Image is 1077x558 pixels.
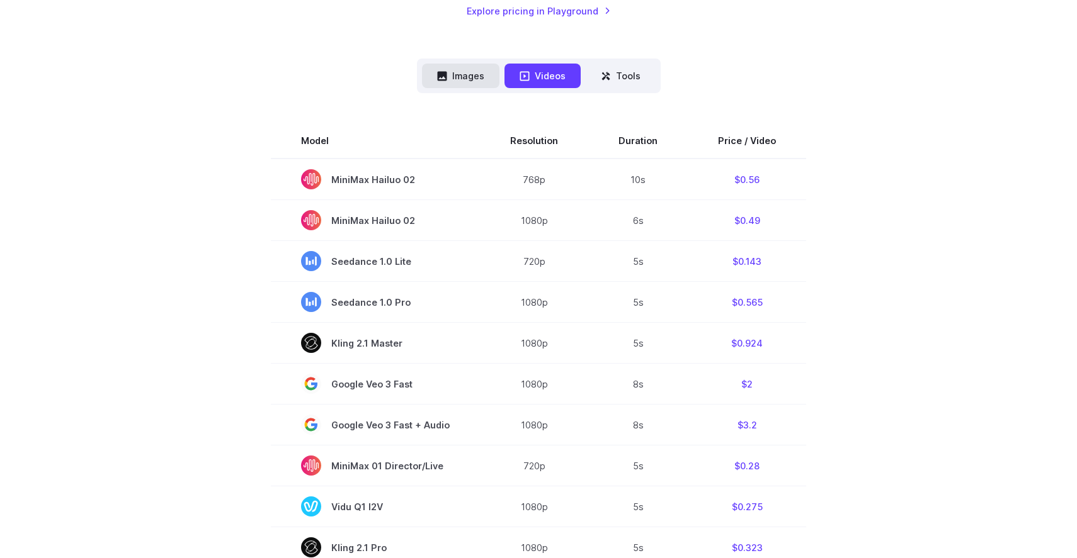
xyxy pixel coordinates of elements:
[301,374,450,394] span: Google Veo 3 Fast
[480,364,588,405] td: 1080p
[480,282,588,323] td: 1080p
[301,169,450,189] span: MiniMax Hailuo 02
[480,200,588,241] td: 1080p
[467,4,611,18] a: Explore pricing in Playground
[688,241,806,282] td: $0.143
[688,405,806,445] td: $3.2
[586,64,656,88] button: Tools
[588,323,688,364] td: 5s
[271,123,480,159] th: Model
[422,64,499,88] button: Images
[301,537,450,557] span: Kling 2.1 Pro
[504,64,581,88] button: Videos
[588,123,688,159] th: Duration
[301,210,450,230] span: MiniMax Hailuo 02
[688,159,806,200] td: $0.56
[588,486,688,527] td: 5s
[588,282,688,323] td: 5s
[480,241,588,282] td: 720p
[480,445,588,486] td: 720p
[301,292,450,312] span: Seedance 1.0 Pro
[588,364,688,405] td: 8s
[588,241,688,282] td: 5s
[301,251,450,271] span: Seedance 1.0 Lite
[480,405,588,445] td: 1080p
[480,323,588,364] td: 1080p
[688,364,806,405] td: $2
[588,445,688,486] td: 5s
[301,455,450,476] span: MiniMax 01 Director/Live
[688,123,806,159] th: Price / Video
[588,200,688,241] td: 6s
[301,496,450,516] span: Vidu Q1 I2V
[480,486,588,527] td: 1080p
[688,445,806,486] td: $0.28
[688,282,806,323] td: $0.565
[688,323,806,364] td: $0.924
[480,159,588,200] td: 768p
[688,200,806,241] td: $0.49
[301,415,450,435] span: Google Veo 3 Fast + Audio
[480,123,588,159] th: Resolution
[688,486,806,527] td: $0.275
[588,159,688,200] td: 10s
[588,405,688,445] td: 8s
[301,333,450,353] span: Kling 2.1 Master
